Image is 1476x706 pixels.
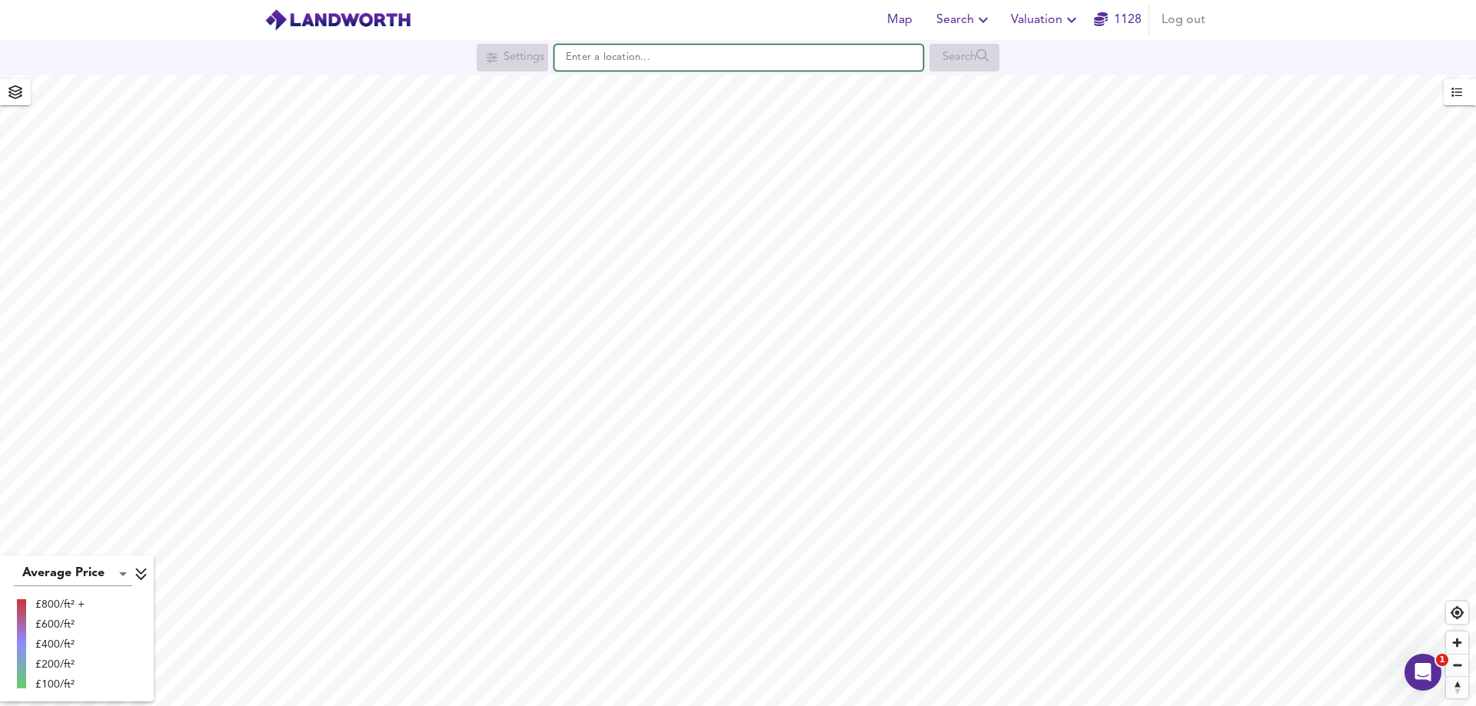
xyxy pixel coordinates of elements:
[1094,9,1142,31] a: 1128
[1436,654,1448,666] span: 1
[1446,677,1468,698] span: Reset bearing to north
[554,45,923,71] input: Enter a location...
[930,5,999,35] button: Search
[1093,5,1142,35] button: 1128
[881,9,918,31] span: Map
[1155,5,1212,35] button: Log out
[1446,655,1468,676] span: Zoom out
[264,8,411,31] img: logo
[477,44,548,71] div: Search for a location first or explore the map
[936,9,992,31] span: Search
[35,677,85,692] div: £100/ft²
[1162,9,1205,31] span: Log out
[1005,5,1087,35] button: Valuation
[14,562,132,586] div: Average Price
[1011,9,1081,31] span: Valuation
[875,5,924,35] button: Map
[929,44,999,71] div: Search for a location first or explore the map
[1446,602,1468,624] button: Find my location
[1446,676,1468,698] button: Reset bearing to north
[1405,654,1441,691] iframe: Intercom live chat
[35,597,85,612] div: £800/ft² +
[1446,631,1468,654] button: Zoom in
[35,657,85,672] div: £200/ft²
[1446,654,1468,676] button: Zoom out
[35,637,85,652] div: £400/ft²
[35,617,85,632] div: £600/ft²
